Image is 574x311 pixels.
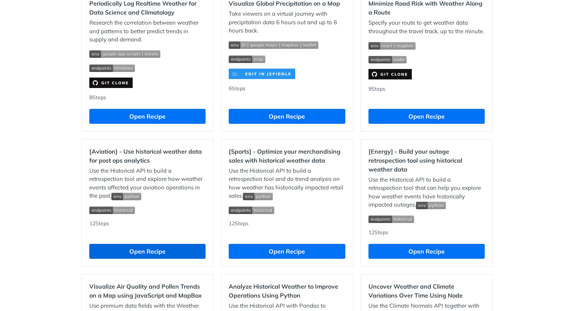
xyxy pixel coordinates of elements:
[111,192,141,199] span: Expand image
[229,167,345,200] p: Use the Historical API to build a retrospection tool and do trend analysis on how weather has his...
[368,19,485,35] p: Specify your route to get weather data throughout the travel track, up to the minute.
[368,176,485,209] p: Use the Historical API to build a retrospection tool that can help you explore how weather events...
[368,55,485,64] span: Expand image
[416,201,446,208] span: Expand image
[89,220,206,236] div: 12 Steps
[229,70,295,77] a: Expand image
[229,10,345,35] p: Take viewers on a virtual journey with precipitation data 6 hours out and up to 6 hours back.
[368,56,407,63] img: endpoint
[368,42,416,50] img: env
[89,94,206,101] div: 8 Steps
[368,41,485,50] span: Expand image
[368,244,485,259] button: Open Recipe
[416,202,446,209] img: env
[229,54,345,63] span: Expand image
[229,206,345,214] span: Expand image
[229,41,318,49] img: env
[229,244,345,259] button: Open Recipe
[89,79,133,86] a: Expand image
[368,229,485,236] div: 12 Steps
[89,147,206,165] h2: [Aviation] - Use historical weather data for post ops analytics
[229,207,274,214] img: endpoint
[89,50,160,58] img: env
[229,85,345,101] div: 6 Steps
[243,193,273,200] img: env
[229,41,345,49] span: Expand image
[89,63,206,72] span: Expand image
[243,192,273,199] span: Expand image
[229,69,295,79] img: clone
[111,193,141,200] img: env
[89,244,206,259] button: Open Recipe
[368,147,485,174] h2: [Energy] - Build your outage retrospection tool using historical weather data
[89,78,133,88] img: clone
[368,70,412,77] a: Expand image
[89,282,206,300] h2: Visualize Air Quality and Pollen Trends on a Map using JavaScript and MapBox
[89,167,206,200] p: Use the Historical API to build a retrospection tool and explore how weather events affected your...
[368,109,485,124] button: Open Recipe
[89,207,135,214] img: endpoint
[89,19,206,44] p: Research the correlation between weather and patterns to better predict trends in supply and demand.
[229,109,345,124] button: Open Recipe
[89,206,206,214] span: Expand image
[368,282,485,300] h2: Uncover Weather and Climate Variations Over Time Using Node
[229,147,345,165] h2: [Sports] - Optimize your merchandising sales with historical weather data
[368,216,414,223] img: endpoint
[229,220,345,236] div: 12 Steps
[89,50,206,58] span: Expand image
[368,215,485,223] span: Expand image
[368,69,412,79] img: clone
[89,109,206,124] button: Open Recipe
[229,282,345,300] h2: Analyze Historical Weather to Improve Operations Using Python
[229,56,265,63] img: endpoint
[368,85,485,101] div: 9 Steps
[89,65,135,72] img: endpoint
